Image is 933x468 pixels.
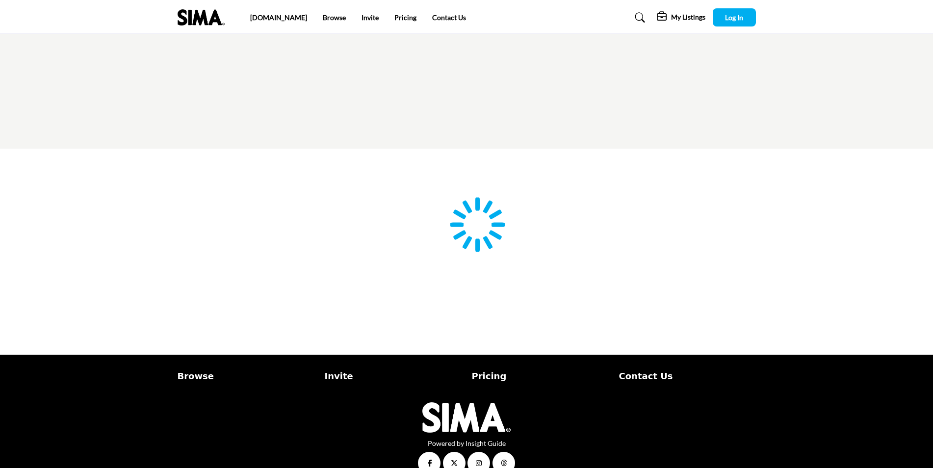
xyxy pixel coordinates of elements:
[625,10,651,26] a: Search
[725,13,743,22] span: Log In
[432,13,466,22] a: Contact Us
[178,369,314,383] a: Browse
[394,13,416,22] a: Pricing
[619,369,756,383] a: Contact Us
[657,12,705,24] div: My Listings
[422,402,511,433] img: No Site Logo
[472,369,609,383] a: Pricing
[713,8,756,26] button: Log In
[362,13,379,22] a: Invite
[325,369,462,383] a: Invite
[178,9,230,26] img: Site Logo
[671,13,705,22] h5: My Listings
[428,439,506,447] a: Powered by Insight Guide
[250,13,307,22] a: [DOMAIN_NAME]
[323,13,346,22] a: Browse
